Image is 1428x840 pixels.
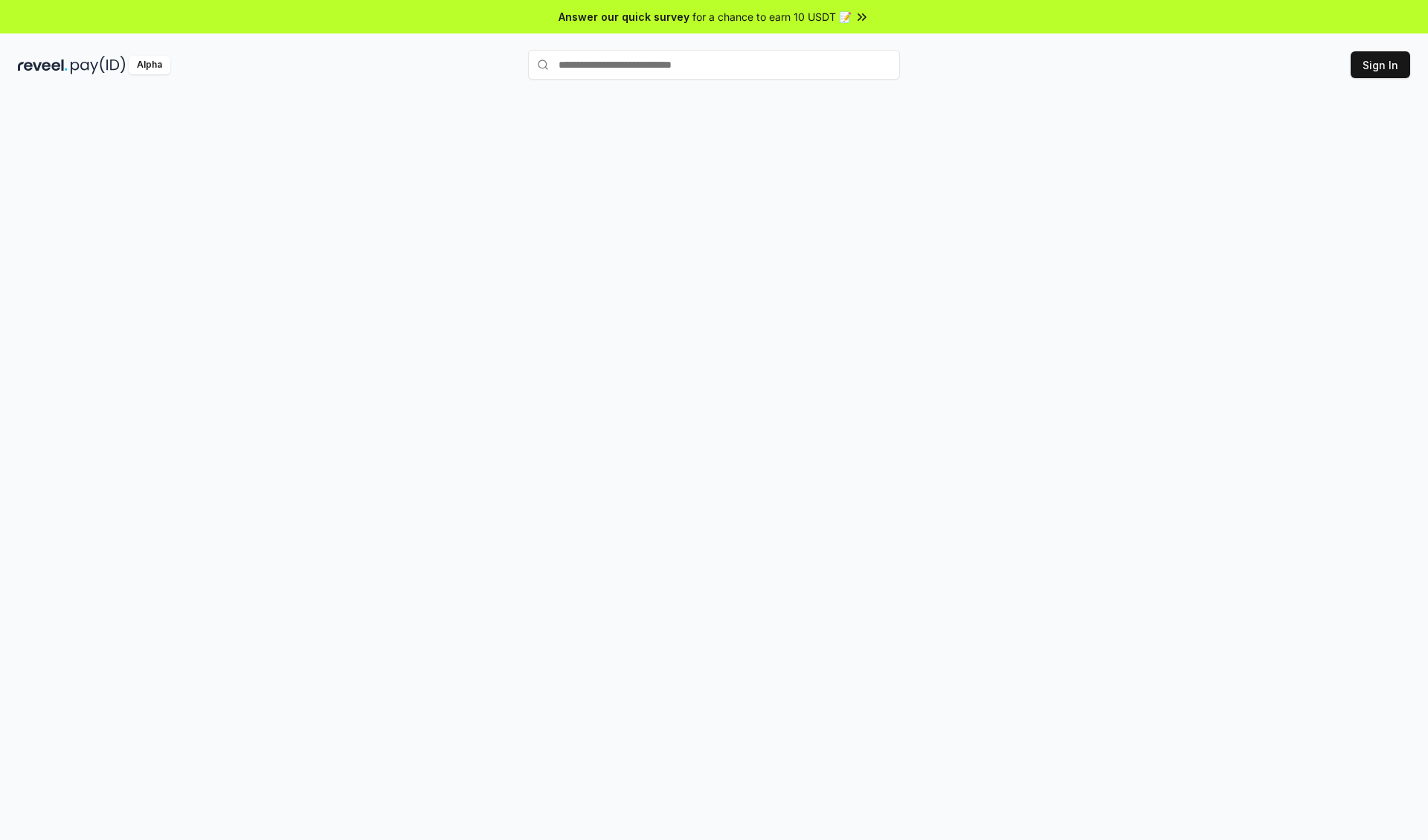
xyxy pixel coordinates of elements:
span: Answer our quick survey [559,9,689,25]
img: pay_id [71,56,126,74]
button: Sign In [1351,51,1410,78]
div: Alpha [129,56,170,74]
span: for a chance to earn 10 USDT 📝 [692,9,852,25]
img: reveel_dark [18,56,68,74]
